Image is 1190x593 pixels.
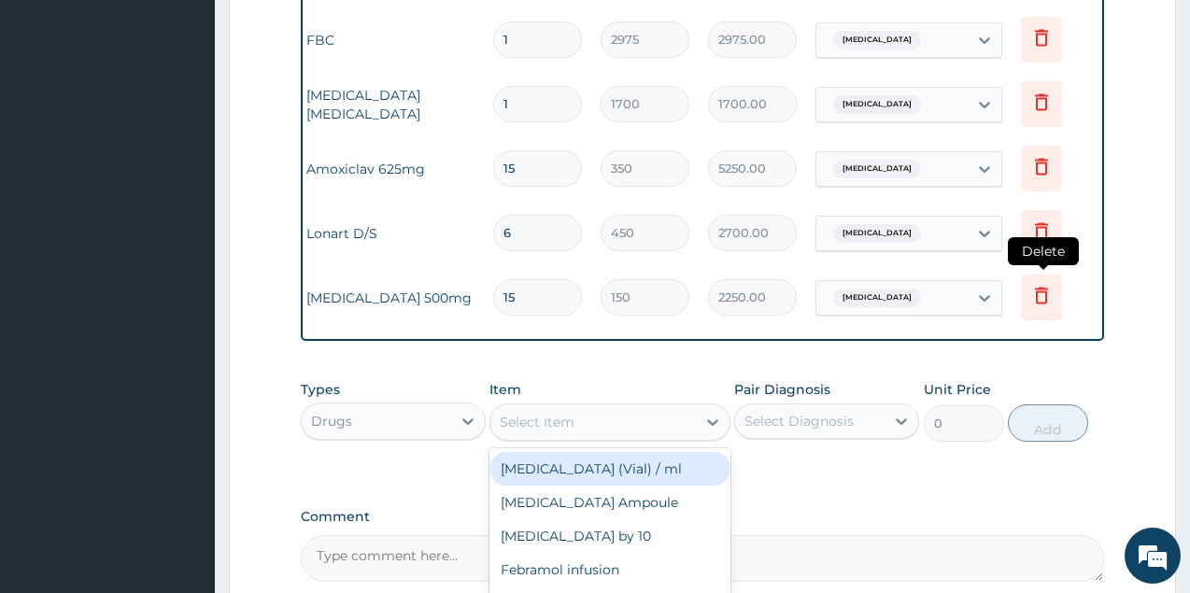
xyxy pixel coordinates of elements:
div: Febramol infusion [489,553,730,586]
td: [MEDICAL_DATA] 500mg [297,279,484,317]
label: Pair Diagnosis [734,380,830,399]
td: [MEDICAL_DATA] [MEDICAL_DATA] [297,77,484,133]
td: Amoxiclav 625mg [297,150,484,188]
span: [MEDICAL_DATA] [833,289,921,307]
div: Select Item [500,413,574,431]
div: Chat with us now [97,105,314,129]
label: Item [489,380,521,399]
span: [MEDICAL_DATA] [833,31,921,49]
td: Lonart D/S [297,215,484,252]
label: Unit Price [924,380,991,399]
button: Add [1008,404,1088,442]
div: Select Diagnosis [744,412,854,431]
span: [MEDICAL_DATA] [833,224,921,243]
span: We're online! [108,177,258,366]
label: Comment [301,509,1104,525]
span: Delete [1008,237,1079,265]
textarea: Type your message and hit 'Enter' [9,395,356,460]
span: [MEDICAL_DATA] [833,95,921,114]
img: d_794563401_company_1708531726252_794563401 [35,93,76,140]
div: [MEDICAL_DATA] Ampoule [489,486,730,519]
div: [MEDICAL_DATA] (Vial) / ml [489,452,730,486]
div: Minimize live chat window [306,9,351,54]
div: Drugs [311,412,352,431]
div: [MEDICAL_DATA] by 10 [489,519,730,553]
td: FBC [297,21,484,59]
label: Types [301,382,340,398]
span: [MEDICAL_DATA] [833,160,921,178]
